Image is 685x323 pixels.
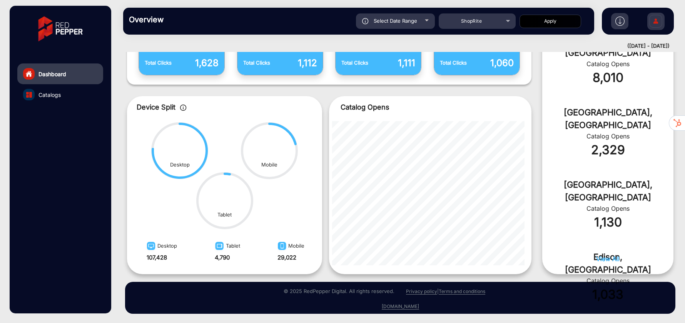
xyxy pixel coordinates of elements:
[554,276,662,285] div: Catalog Opens
[213,239,240,253] div: Tablet
[145,239,177,253] div: Desktop
[615,17,625,26] img: h2download.svg
[276,239,304,253] div: Mobile
[439,288,485,295] a: Terms and conditions
[38,91,61,99] span: Catalogs
[440,59,477,67] p: Total Clicks
[554,251,662,276] div: Edison, [GEOGRAPHIC_DATA]
[147,254,167,261] strong: 107,428
[362,18,369,24] img: icon
[341,102,520,112] p: Catalog Opens
[461,18,482,24] span: ShopRite
[554,132,662,141] div: Catalog Opens
[38,70,66,78] span: Dashboard
[217,211,232,219] div: Tablet
[554,59,662,68] div: Catalog Opens
[554,106,662,132] div: [GEOGRAPHIC_DATA], [GEOGRAPHIC_DATA]
[341,59,378,67] p: Total Clicks
[477,56,514,70] p: 1,060
[182,56,219,70] p: 1,628
[437,288,439,294] a: |
[115,42,670,50] div: ([DATE] - [DATE])
[374,18,417,24] span: Select Date Range
[145,241,157,253] img: image
[17,84,103,105] a: Catalogs
[276,241,288,253] img: image
[243,59,280,67] p: Total Clicks
[648,9,664,36] img: Sign%20Up.svg
[180,105,187,111] img: icon
[520,15,581,28] button: Apply
[554,285,662,304] div: 1,033
[26,92,32,98] img: catalog
[145,59,182,67] p: Total Clicks
[554,213,662,231] div: 1,130
[129,15,237,24] h3: Overview
[406,288,437,295] a: Privacy policy
[284,288,394,294] small: © 2025 RedPepper Digital. All rights reserved.
[213,241,226,253] img: image
[378,56,415,70] p: 1,111
[277,254,296,261] strong: 29,022
[137,103,175,111] span: Device Split
[33,10,88,48] img: vmg-logo
[215,254,230,261] strong: 4,790
[261,161,277,169] div: Mobile
[280,56,317,70] p: 1,112
[554,68,662,87] div: 8,010
[596,255,620,263] span: View All
[17,63,103,84] a: Dashboard
[25,70,32,77] img: home
[554,141,662,159] div: 2,329
[382,303,419,310] a: [DOMAIN_NAME]
[554,204,662,213] div: Catalog Opens
[554,178,662,204] div: [GEOGRAPHIC_DATA], [GEOGRAPHIC_DATA]
[596,254,620,270] button: View All
[170,161,190,169] div: Desktop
